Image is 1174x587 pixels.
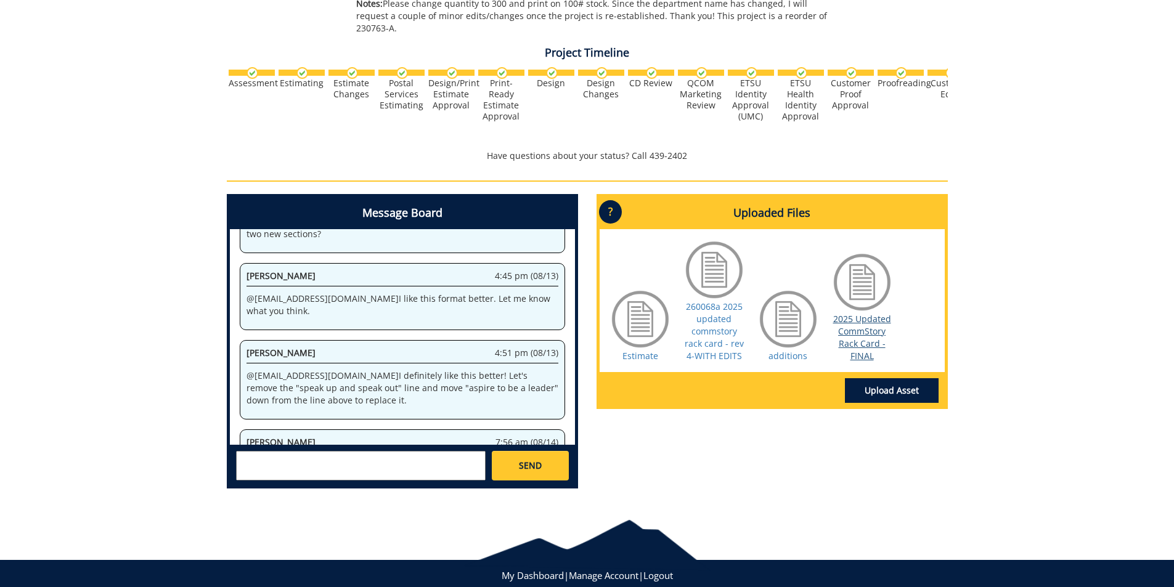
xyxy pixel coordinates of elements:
[746,67,757,79] img: checkmark
[596,67,608,79] img: checkmark
[643,569,673,581] a: Logout
[845,378,939,403] a: Upload Asset
[846,67,857,79] img: checkmark
[796,67,807,79] img: checkmark
[578,78,624,100] div: Design Changes
[296,67,308,79] img: checkmark
[628,78,674,89] div: CD Review
[478,78,524,122] div: Print-Ready Estimate Approval
[247,436,316,448] span: [PERSON_NAME]
[495,347,558,359] span: 4:51 pm (08/13)
[828,78,874,111] div: Customer Proof Approval
[229,78,275,89] div: Assessment
[446,67,458,79] img: checkmark
[878,78,924,89] div: Proofreading
[599,200,622,224] p: ?
[247,347,316,358] span: [PERSON_NAME]
[519,459,542,472] span: SEND
[236,451,486,480] textarea: messageToSend
[528,78,574,89] div: Design
[279,78,325,89] div: Estimating
[833,313,891,362] a: 2025 Updated CommStory Rack Card - FINAL
[230,197,575,229] h4: Message Board
[495,436,558,448] span: 7:56 am (08/14)
[396,67,408,79] img: checkmark
[768,350,807,362] a: additions
[646,67,658,79] img: checkmark
[927,78,974,100] div: Customer Edits
[685,301,744,362] a: 260068a 2025 updated commstory rack card - rev 4-WITH EDITS
[495,270,558,282] span: 4:45 pm (08/13)
[378,78,425,111] div: Postal Services Estimating
[622,350,658,362] a: Estimate
[502,569,564,581] a: My Dashboard
[227,150,948,162] p: Have questions about your status? Call 439-2402
[247,370,558,407] p: @ [EMAIL_ADDRESS][DOMAIN_NAME] I definitely like this better! Let's remove the "speak up and spea...
[678,78,724,111] div: QCOM Marketing Review
[346,67,358,79] img: checkmark
[728,78,774,122] div: ETSU Identity Approval (UMC)
[546,67,558,79] img: checkmark
[496,67,508,79] img: checkmark
[247,67,258,79] img: checkmark
[778,78,824,122] div: ETSU Health Identity Approval
[247,293,558,317] p: @ [EMAIL_ADDRESS][DOMAIN_NAME] I like this format better. Let me know what you think.
[945,67,957,79] img: checkmark
[328,78,375,100] div: Estimate Changes
[600,197,945,229] h4: Uploaded Files
[492,451,568,480] a: SEND
[227,47,948,59] h4: Project Timeline
[569,569,638,581] a: Manage Account
[247,270,316,281] span: [PERSON_NAME]
[696,67,707,79] img: checkmark
[895,67,907,79] img: checkmark
[428,78,475,111] div: Design/Print Estimate Approval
